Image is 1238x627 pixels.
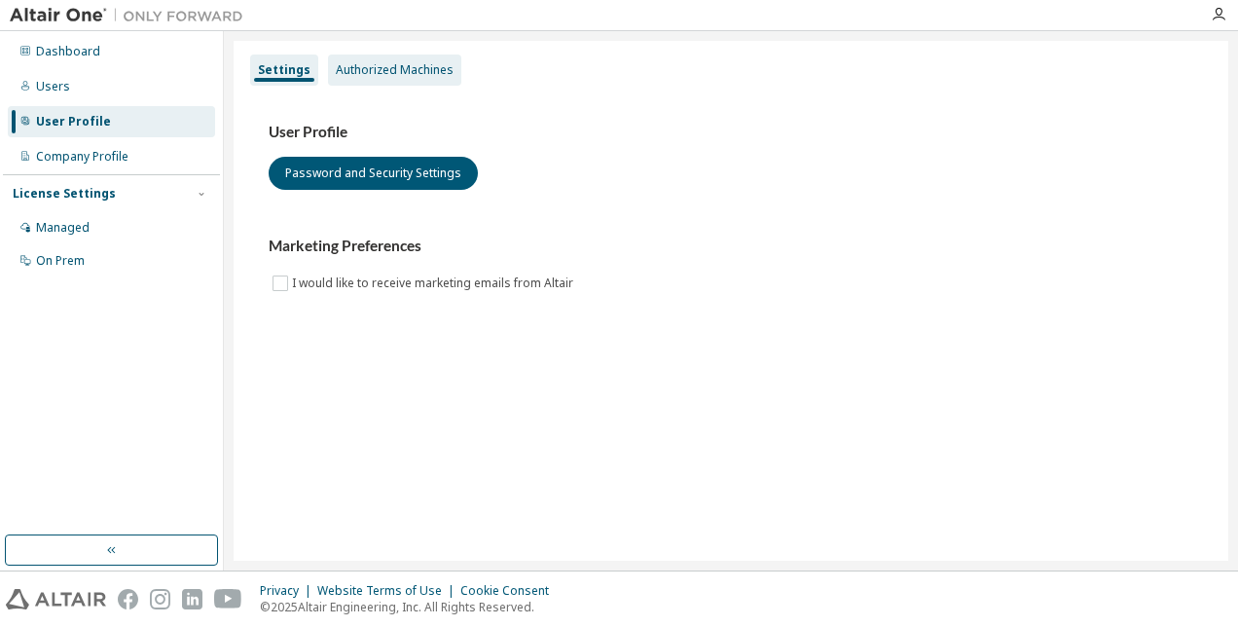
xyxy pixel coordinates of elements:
[13,186,116,202] div: License Settings
[260,583,317,599] div: Privacy
[36,149,128,165] div: Company Profile
[10,6,253,25] img: Altair One
[258,62,310,78] div: Settings
[182,589,202,609] img: linkedin.svg
[36,114,111,129] div: User Profile
[317,583,460,599] div: Website Terms of Use
[36,44,100,59] div: Dashboard
[36,220,90,236] div: Managed
[118,589,138,609] img: facebook.svg
[269,157,478,190] button: Password and Security Settings
[6,589,106,609] img: altair_logo.svg
[269,123,1193,142] h3: User Profile
[150,589,170,609] img: instagram.svg
[36,253,85,269] div: On Prem
[214,589,242,609] img: youtube.svg
[336,62,454,78] div: Authorized Machines
[260,599,561,615] p: © 2025 Altair Engineering, Inc. All Rights Reserved.
[269,237,1193,256] h3: Marketing Preferences
[460,583,561,599] div: Cookie Consent
[292,272,577,295] label: I would like to receive marketing emails from Altair
[36,79,70,94] div: Users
